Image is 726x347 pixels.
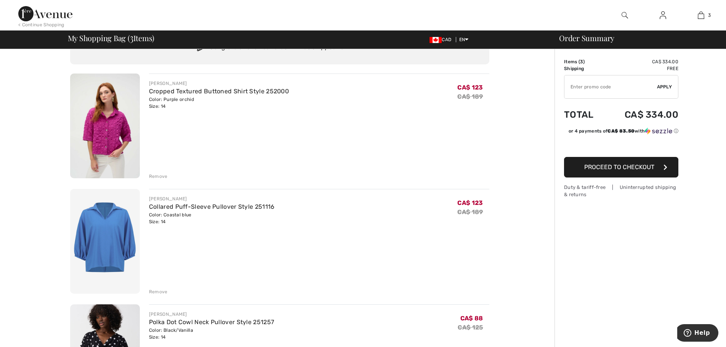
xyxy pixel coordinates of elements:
[564,75,657,98] input: Promo code
[70,74,140,178] img: Cropped Textured Buttoned Shirt Style 252000
[149,327,274,341] div: Color: Black/Vanilla Size: 14
[70,189,140,294] img: Collared Puff-Sleeve Pullover Style 251116
[622,11,628,20] img: search the website
[569,128,678,134] div: or 4 payments of with
[564,157,678,177] button: Proceed to Checkout
[654,11,672,20] a: Sign In
[149,318,274,326] a: Polka Dot Cowl Neck Pullover Style 251257
[660,11,666,20] img: My Info
[584,163,654,171] span: Proceed to Checkout
[18,21,64,28] div: < Continue Shopping
[564,65,604,72] td: Shipping
[457,84,483,91] span: CA$ 123
[149,211,275,225] div: Color: Coastal blue Size: 14
[149,195,275,202] div: [PERSON_NAME]
[564,58,604,65] td: Items ( )
[550,34,721,42] div: Order Summary
[457,199,483,206] span: CA$ 123
[149,96,289,110] div: Color: Purple orchid Size: 14
[459,37,469,42] span: EN
[457,93,483,100] s: CA$ 189
[149,288,168,295] div: Remove
[604,58,678,65] td: CA$ 334.00
[677,324,718,343] iframe: Opens a widget where you can find more information
[698,11,704,20] img: My Bag
[149,88,289,95] a: Cropped Textured Buttoned Shirt Style 252000
[149,311,274,318] div: [PERSON_NAME]
[130,32,133,42] span: 3
[564,128,678,137] div: or 4 payments ofCA$ 83.50withSezzle Click to learn more about Sezzle
[604,102,678,128] td: CA$ 334.00
[708,12,711,19] span: 3
[604,65,678,72] td: Free
[149,80,289,87] div: [PERSON_NAME]
[149,203,275,210] a: Collared Puff-Sleeve Pullover Style 251116
[645,128,672,134] img: Sezzle
[657,83,672,90] span: Apply
[682,11,720,20] a: 3
[18,6,72,21] img: 1ère Avenue
[607,128,635,134] span: CA$ 83.50
[564,102,604,128] td: Total
[149,173,168,180] div: Remove
[430,37,442,43] img: Canadian Dollar
[458,324,483,331] s: CA$ 125
[430,37,454,42] span: CAD
[460,315,483,322] span: CA$ 88
[68,34,155,42] span: My Shopping Bag ( Items)
[564,184,678,198] div: Duty & tariff-free | Uninterrupted shipping & returns
[564,137,678,154] iframe: PayPal-paypal
[580,59,583,64] span: 3
[457,208,483,216] s: CA$ 189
